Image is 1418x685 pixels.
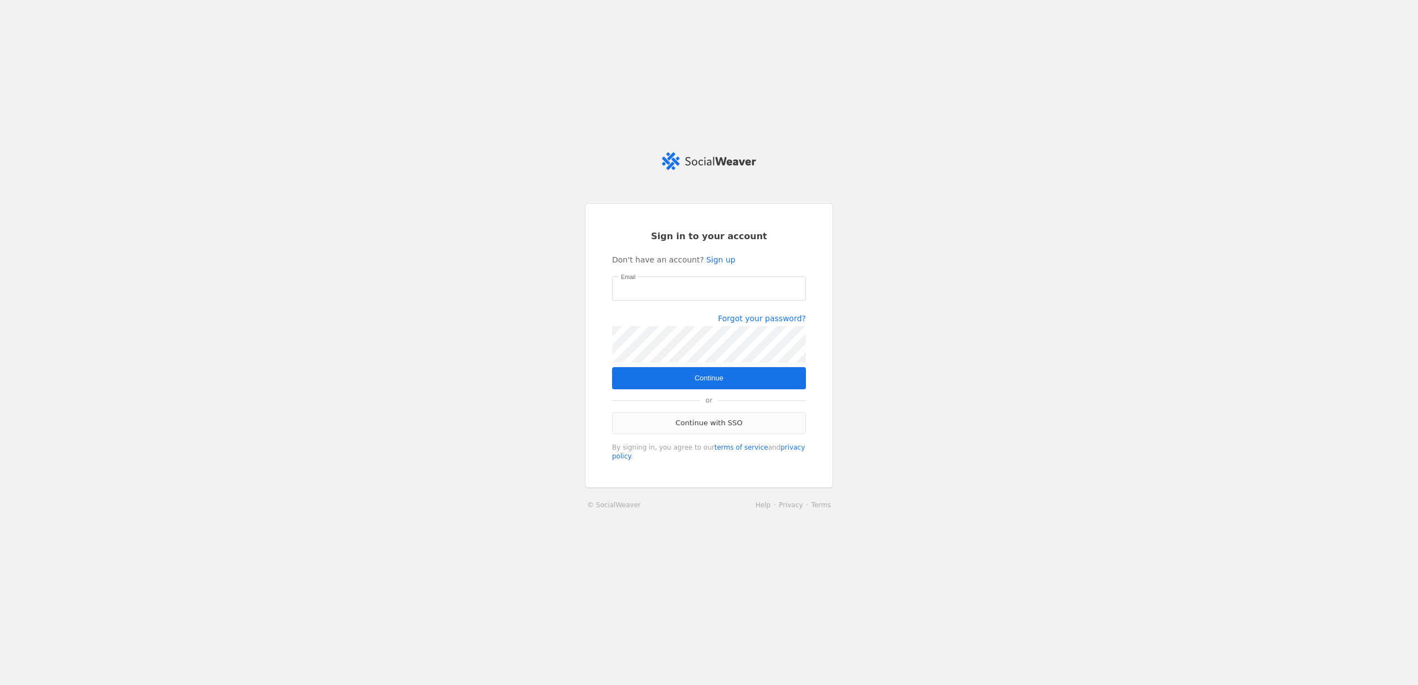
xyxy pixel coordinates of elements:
span: or [700,389,718,411]
li: · [803,499,811,511]
a: Forgot your password? [718,314,806,323]
span: Don't have an account? [612,254,704,265]
a: Privacy [779,501,803,509]
span: Continue [695,373,723,384]
input: Email [621,282,797,295]
div: By signing in, you agree to our and . [612,443,806,461]
li: · [770,499,779,511]
a: terms of service [715,444,768,451]
a: privacy policy [612,444,805,460]
button: Continue [612,367,806,389]
span: Sign in to your account [651,230,767,243]
a: Sign up [706,254,736,265]
a: Help [756,501,770,509]
a: Continue with SSO [612,412,806,434]
a: Terms [811,501,831,509]
a: © SocialWeaver [587,499,641,511]
mat-label: Email [621,272,635,282]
